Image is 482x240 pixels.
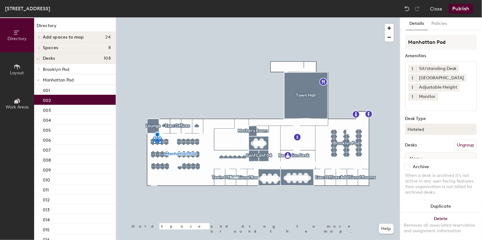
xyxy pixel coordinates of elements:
[417,83,460,91] div: Adjustable Height
[10,70,24,76] span: Layout
[43,176,50,183] p: 010
[43,45,58,50] span: Spaces
[408,83,417,91] button: 1
[414,6,420,12] img: Redo
[43,56,55,61] span: Desks
[412,84,413,91] span: 1
[43,186,49,193] p: 011
[43,67,69,72] span: Brooklyn Pod
[412,94,413,100] span: 1
[379,224,394,234] button: Help
[417,65,459,73] div: Sit/standing Desk
[43,225,50,233] p: 015
[405,143,417,148] div: Desks
[43,156,51,163] p: 008
[412,75,413,81] span: 1
[5,5,50,12] div: [STREET_ADDRESS]
[400,213,482,240] button: DeleteRemoves all associated reservation and assignment information
[404,223,478,234] div: Removes all associated reservation and assignment information
[34,22,116,32] h1: Directory
[417,74,466,82] div: [GEOGRAPHIC_DATA]
[406,17,428,30] button: Details
[405,53,477,58] div: Amenities
[454,140,477,150] button: Ungroup
[43,77,74,83] span: Manhattan Pod
[108,45,111,50] span: 8
[43,136,51,143] p: 006
[43,96,51,103] p: 002
[43,35,84,40] span: Add spaces to map
[413,164,429,169] div: Archive
[417,93,438,101] div: Monitor
[408,65,417,73] button: 1
[407,153,426,164] span: Name
[449,4,473,14] button: Publish
[405,116,477,121] div: Desk Type
[43,126,51,133] p: 005
[428,17,451,30] button: Policies
[408,93,417,101] button: 1
[105,35,111,40] span: 24
[408,74,417,82] button: 1
[7,36,27,41] span: Directory
[43,205,50,213] p: 013
[400,200,482,213] button: Duplicate
[404,6,410,12] img: Undo
[43,106,51,113] p: 003
[43,146,51,153] p: 007
[43,215,50,223] p: 014
[412,66,413,72] span: 1
[430,4,443,14] button: Close
[43,196,50,203] p: 012
[43,86,50,93] p: 001
[6,104,29,110] span: Work Areas
[43,116,51,123] p: 004
[405,124,477,135] button: Hoteled
[405,173,477,195] div: When a desk is archived it's not active in any user-facing features. Your organization is not bil...
[104,56,111,61] span: 108
[43,166,51,173] p: 009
